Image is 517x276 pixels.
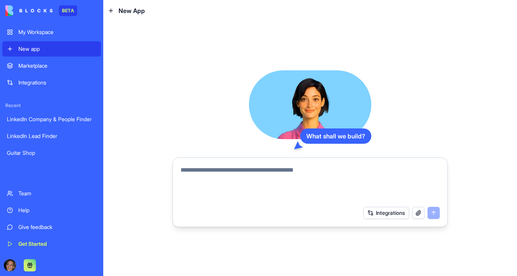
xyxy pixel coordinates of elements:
a: Integrations [2,75,101,90]
p: Under 20 minutes [65,10,109,17]
img: Profile image for Shelly [22,4,34,16]
button: Home [120,3,134,18]
div: LinkedIn Company & People Finder [7,115,96,123]
div: Help [18,206,96,214]
img: ACg8ocKwlY-G7EnJG7p3bnYwdp_RyFFHyn9MlwQjYsG_56ZlydI1TXjL_Q=s96-c [4,259,16,271]
div: My Workspace [18,28,96,36]
div: Get Started [18,240,96,248]
div: Marketplace [18,62,96,70]
button: Emoji picker [12,242,18,248]
div: BETA [59,5,77,16]
a: Give feedback [2,219,101,235]
a: Team [2,186,101,201]
a: Guitar Shop [2,145,101,161]
a: BETA [5,5,77,16]
span: New App [119,6,145,15]
button: Start recording [49,242,55,248]
div: Close [134,3,148,17]
div: Give feedback [18,223,96,231]
a: My Workspace [2,24,101,40]
div: New app [18,45,96,53]
img: Profile image for Michal [33,4,45,16]
a: New app [2,41,101,57]
button: Integrations [363,207,409,219]
img: Profile image for Tal [43,4,55,16]
div: Integrations [18,79,96,86]
a: Marketplace [2,58,101,73]
div: What shall we build? [300,128,371,144]
div: Guitar Shop [7,149,96,157]
h1: Blocks [59,4,78,10]
div: LinkedIn Lead Finder [7,132,96,140]
a: LinkedIn Company & People Finder [2,112,101,127]
button: go back [5,3,20,18]
div: Team [18,190,96,197]
a: LinkedIn Lead Finder [2,128,101,144]
button: Gif picker [24,242,30,248]
textarea: Message… [7,226,146,239]
button: Upload attachment [36,242,42,248]
a: Get Started [2,236,101,252]
span: Recent [2,102,101,109]
img: logo [5,5,53,16]
a: Help [2,203,101,218]
button: Send a message… [131,239,143,251]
